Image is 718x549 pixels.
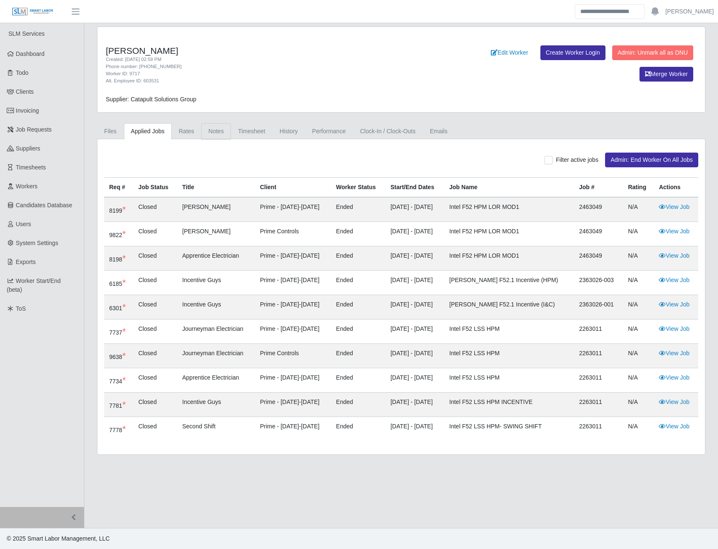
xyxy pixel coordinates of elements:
[305,123,353,140] a: Performance
[16,221,31,227] span: Users
[177,344,255,368] td: Journeyman Electrician
[16,126,52,133] span: Job Requests
[444,319,574,344] td: Intel F52 LSS HPM
[134,246,177,271] td: Closed
[16,202,73,209] span: Candidates Database
[659,203,689,210] a: View Job
[177,393,255,417] td: Incentive Guys
[122,253,126,264] span: DO NOT USE
[623,246,654,271] td: N/A
[574,417,623,441] td: 2263011
[623,271,654,295] td: N/A
[177,368,255,393] td: Apprentice Electrician
[104,246,134,271] td: 8198
[104,178,134,198] th: Req #
[16,240,58,246] span: System Settings
[134,393,177,417] td: Closed
[574,222,623,246] td: 2463049
[444,246,574,271] td: Intel F52 HPM LOR MOD1
[385,178,444,198] th: Start/End Dates
[255,246,331,271] td: Prime - [DATE]-[DATE]
[106,45,445,56] h4: [PERSON_NAME]
[654,178,698,198] th: Actions
[331,222,385,246] td: ended
[623,393,654,417] td: N/A
[623,319,654,344] td: N/A
[104,417,134,441] td: 7778
[385,417,444,441] td: [DATE] - [DATE]
[444,393,574,417] td: Intel F52 LSS HPM INCENTIVE
[134,319,177,344] td: Closed
[574,368,623,393] td: 2263011
[623,417,654,441] td: N/A
[255,344,331,368] td: Prime Controls
[659,399,689,405] a: View Job
[331,197,385,222] td: ended
[122,302,126,312] span: DO NOT USE
[16,305,26,312] span: ToS
[177,197,255,222] td: [PERSON_NAME]
[331,246,385,271] td: ended
[134,178,177,198] th: Job Status
[574,393,623,417] td: 2263011
[134,222,177,246] td: Closed
[104,295,134,319] td: 6301
[16,145,40,152] span: Suppliers
[255,417,331,441] td: Prime - [DATE]-[DATE]
[122,229,126,239] span: DO NOT USE
[7,535,110,542] span: © 2025 Smart Labor Management, LLC
[385,295,444,319] td: [DATE] - [DATE]
[331,295,385,319] td: ended
[16,164,46,171] span: Timesheets
[106,70,445,77] div: Worker ID: 9717
[122,277,126,288] span: DO NOT USE
[255,178,331,198] th: Client
[172,123,202,140] a: Rates
[444,178,574,198] th: Job Name
[104,222,134,246] td: 9822
[444,222,574,246] td: Intel F52 HPM LOR MOD1
[177,222,255,246] td: [PERSON_NAME]
[444,417,574,441] td: Intel F52 LSS HPM- SWING SHIFT
[177,178,255,198] th: Title
[574,271,623,295] td: 2363026-003
[659,228,689,235] a: View Job
[385,222,444,246] td: [DATE] - [DATE]
[134,368,177,393] td: Closed
[122,326,126,337] span: DO NOT USE
[255,222,331,246] td: Prime Controls
[556,156,598,163] span: Filter active jobs
[574,178,623,198] th: Job #
[605,153,698,167] button: Admin: End Worker On All Jobs
[104,197,134,222] td: 8199
[134,295,177,319] td: Closed
[106,56,445,63] div: Created: [DATE] 02:59 PM
[177,271,255,295] td: Incentive Guys
[331,271,385,295] td: ended
[104,344,134,368] td: 9638
[659,423,689,430] a: View Job
[575,4,645,19] input: Search
[385,319,444,344] td: [DATE] - [DATE]
[273,123,305,140] a: History
[134,344,177,368] td: Closed
[574,295,623,319] td: 2363026-001
[104,368,134,393] td: 7734
[385,197,444,222] td: [DATE] - [DATE]
[574,246,623,271] td: 2463049
[623,178,654,198] th: Rating
[104,319,134,344] td: 7737
[255,295,331,319] td: Prime - [DATE]-[DATE]
[623,368,654,393] td: N/A
[444,271,574,295] td: [PERSON_NAME] F52.1 Incentive (HPM)
[122,424,126,434] span: DO NOT USE
[574,197,623,222] td: 2463049
[16,259,36,265] span: Exports
[623,344,654,368] td: N/A
[540,45,605,60] a: Create Worker Login
[134,197,177,222] td: Closed
[331,319,385,344] td: ended
[485,45,534,60] a: Edit Worker
[104,271,134,295] td: 6185
[331,393,385,417] td: ended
